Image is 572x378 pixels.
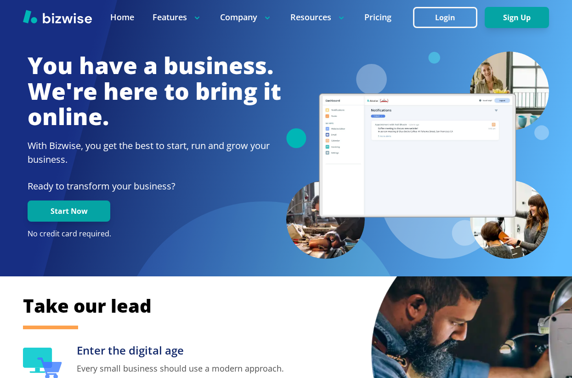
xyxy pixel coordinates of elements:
h3: Enter the digital age [77,343,286,358]
h2: Take our lead [23,293,549,318]
button: Sign Up [485,7,549,28]
p: Resources [290,11,346,23]
a: Start Now [28,207,110,216]
a: Login [413,13,485,22]
a: Home [110,11,134,23]
button: Login [413,7,477,28]
img: Bizwise Logo [23,10,92,23]
p: Ready to transform your business? [28,179,281,193]
p: Features [153,11,202,23]
h1: You have a business. We're here to bring it online. [28,53,281,130]
p: Company [220,11,272,23]
h2: With Bizwise, you get the best to start, run and grow your business. [28,139,281,166]
a: Pricing [364,11,391,23]
button: Start Now [28,200,110,222]
a: Sign Up [485,13,549,22]
p: No credit card required. [28,229,281,239]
